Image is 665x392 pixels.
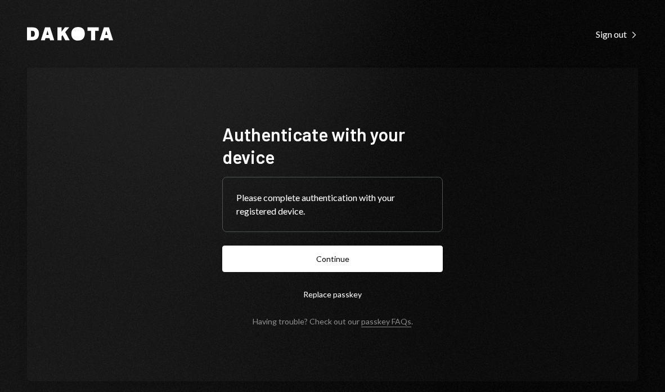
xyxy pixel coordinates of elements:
[236,191,429,218] div: Please complete authentication with your registered device.
[222,281,443,308] button: Replace passkey
[361,317,411,327] a: passkey FAQs
[596,28,638,40] a: Sign out
[253,317,413,326] div: Having trouble? Check out our .
[222,123,443,168] h1: Authenticate with your device
[596,29,638,40] div: Sign out
[222,246,443,272] button: Continue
